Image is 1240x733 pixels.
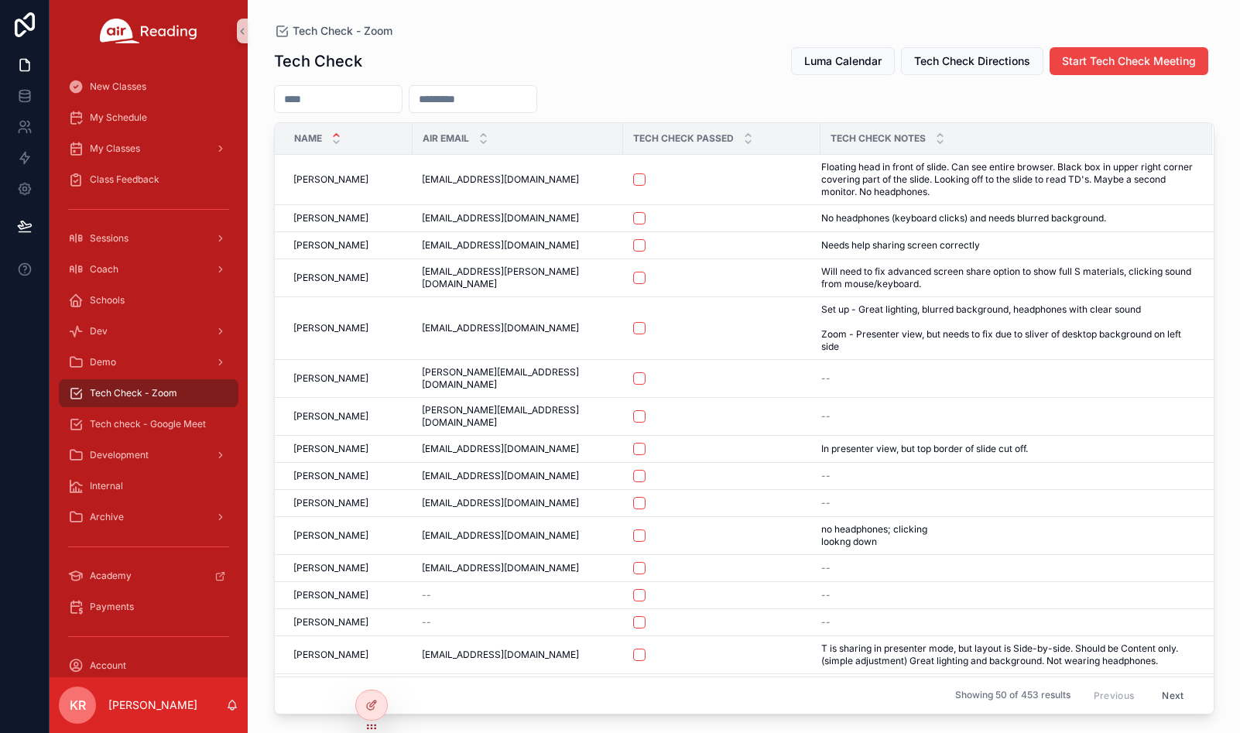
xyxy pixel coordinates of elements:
a: My Classes [59,135,238,163]
span: [PERSON_NAME] [293,322,368,334]
span: Start Tech Check Meeting [1062,53,1196,69]
a: Internal [59,472,238,500]
a: -- [821,470,1194,482]
span: -- [821,497,831,509]
a: [EMAIL_ADDRESS][DOMAIN_NAME] [422,497,614,509]
a: [PERSON_NAME] [293,562,403,574]
span: New Classes [90,80,146,93]
span: Tech Check - Zoom [293,23,392,39]
span: [EMAIL_ADDRESS][DOMAIN_NAME] [422,443,579,455]
a: Coach [59,255,238,283]
span: Archive [90,511,124,523]
span: [PERSON_NAME] [293,529,368,542]
a: [EMAIL_ADDRESS][PERSON_NAME][DOMAIN_NAME] [422,265,614,290]
a: T is sharing in presenter mode, but layout is Side-by-side. Should be Content only. (simple adjus... [821,642,1194,667]
a: [PERSON_NAME][EMAIL_ADDRESS][DOMAIN_NAME] [422,366,614,391]
span: [EMAIL_ADDRESS][DOMAIN_NAME] [422,470,579,482]
span: [PERSON_NAME] [293,649,368,661]
a: Account [59,652,238,680]
span: Air Email [423,132,469,145]
a: -- [821,562,1194,574]
span: [PERSON_NAME] [293,470,368,482]
button: Next [1151,683,1194,707]
span: Showing 50 of 453 results [955,690,1070,702]
a: Development [59,441,238,469]
span: Coach [90,263,118,276]
a: Will need to fix advanced screen share option to show full S materials, clicking sound from mouse... [821,265,1194,290]
span: My Classes [90,142,140,155]
a: [EMAIL_ADDRESS][DOMAIN_NAME] [422,322,614,334]
a: [EMAIL_ADDRESS][DOMAIN_NAME] [422,212,614,224]
span: -- [821,616,831,629]
span: [PERSON_NAME] [293,410,368,423]
a: [PERSON_NAME][EMAIL_ADDRESS][DOMAIN_NAME] [422,404,614,429]
a: [PERSON_NAME] [293,173,403,186]
a: [EMAIL_ADDRESS][DOMAIN_NAME] [422,470,614,482]
a: -- [821,372,1194,385]
a: Tech check - Google Meet [59,410,238,438]
a: Demo [59,348,238,376]
span: [PERSON_NAME] [293,239,368,252]
span: Demo [90,356,116,368]
span: no headphones; clicking lookng down [821,523,985,548]
span: [PERSON_NAME] [293,589,368,601]
span: Floating head in front of slide. Can see entire browser. Black box in upper right corner covering... [821,161,1194,198]
span: Needs help sharing screen correctly [821,239,980,252]
a: -- [821,410,1194,423]
a: -- [422,616,614,629]
a: Class Feedback [59,166,238,194]
span: Payments [90,601,134,613]
span: [EMAIL_ADDRESS][DOMAIN_NAME] [422,562,579,574]
span: Tech check - Google Meet [90,418,206,430]
a: [PERSON_NAME] [293,649,403,661]
button: Start Tech Check Meeting [1050,47,1208,75]
a: Set up - Great lighting, blurred background, headphones with clear sound Zoom - Presenter view, b... [821,303,1194,353]
span: [EMAIL_ADDRESS][DOMAIN_NAME] [422,322,579,334]
a: My Schedule [59,104,238,132]
span: Class Feedback [90,173,159,186]
span: In presenter view, but top border of slide cut off. [821,443,1028,455]
span: [PERSON_NAME] [293,562,368,574]
span: [PERSON_NAME] [293,372,368,385]
span: Schools [90,294,125,307]
a: no headphones; clicking lookng down [821,523,1194,548]
p: [PERSON_NAME] [108,697,197,713]
span: -- [821,372,831,385]
a: [PERSON_NAME] [293,410,403,423]
span: Development [90,449,149,461]
a: [PERSON_NAME] [293,239,403,252]
span: [PERSON_NAME] [293,616,368,629]
span: Luma Calendar [804,53,882,69]
a: [EMAIL_ADDRESS][DOMAIN_NAME] [422,239,614,252]
span: Dev [90,325,108,337]
span: -- [422,616,431,629]
span: -- [821,410,831,423]
a: [PERSON_NAME] [293,616,403,629]
a: Academy [59,562,238,590]
div: scrollable content [50,62,248,677]
span: -- [422,589,431,601]
a: [PERSON_NAME] [293,372,403,385]
h1: Tech Check [274,50,362,72]
span: [EMAIL_ADDRESS][DOMAIN_NAME] [422,497,579,509]
span: [PERSON_NAME] [293,272,368,284]
span: My Schedule [90,111,147,124]
span: Tech Check - Zoom [90,387,177,399]
span: [EMAIL_ADDRESS][DOMAIN_NAME] [422,649,579,661]
a: -- [821,589,1194,601]
span: Name [294,132,322,145]
span: -- [821,562,831,574]
a: Payments [59,593,238,621]
span: Account [90,659,126,672]
span: -- [821,589,831,601]
a: Tech Check - Zoom [274,23,392,39]
a: [PERSON_NAME] [293,529,403,542]
a: [PERSON_NAME] [293,470,403,482]
a: -- [821,616,1194,629]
